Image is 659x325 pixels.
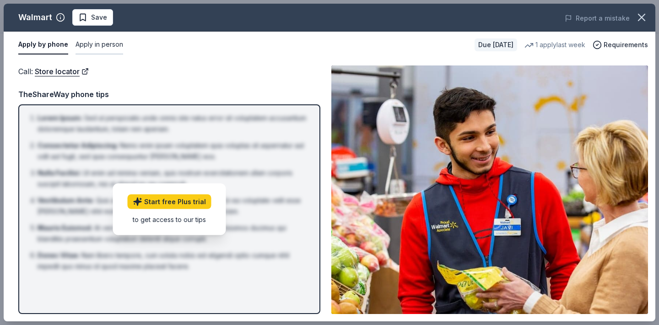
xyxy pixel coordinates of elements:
span: Save [91,12,107,23]
div: 1 apply last week [524,39,585,50]
li: Sed ut perspiciatis unde omnis iste natus error sit voluptatem accusantium doloremque laudantium,... [38,113,307,135]
span: Lorem Ipsum : [38,114,82,122]
button: Apply by phone [18,35,68,54]
a: Store locator [35,65,89,77]
span: Vestibulum Ante : [38,196,94,204]
button: Report a mistake [565,13,630,24]
span: Consectetur Adipiscing : [38,141,118,149]
li: Nam libero tempore, cum soluta nobis est eligendi optio cumque nihil impedit quo minus id quod ma... [38,250,307,272]
span: Nulla Facilisi : [38,169,81,177]
button: Apply in person [76,35,123,54]
a: Start free Plus trial [128,194,211,209]
div: to get access to our tips [128,214,211,224]
div: Due [DATE] [475,38,517,51]
div: TheShareWay phone tips [18,88,320,100]
li: Nemo enim ipsam voluptatem quia voluptas sit aspernatur aut odit aut fugit, sed quia consequuntur... [38,140,307,162]
li: Ut enim ad minima veniam, quis nostrum exercitationem ullam corporis suscipit laboriosam, nisi ut... [38,168,307,190]
span: Mauris Euismod : [38,224,92,232]
button: Requirements [593,39,648,50]
div: Call : [18,65,320,77]
div: Walmart [18,10,52,25]
li: Quis autem vel eum iure reprehenderit qui in ea voluptate velit esse [PERSON_NAME] nihil molestia... [38,195,307,217]
li: At vero eos et accusamus et iusto odio dignissimos ducimus qui blanditiis praesentium voluptatum ... [38,222,307,244]
span: Donec Vitae : [38,251,80,259]
span: Requirements [604,39,648,50]
img: Image for Walmart [331,65,648,314]
button: Save [72,9,113,26]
